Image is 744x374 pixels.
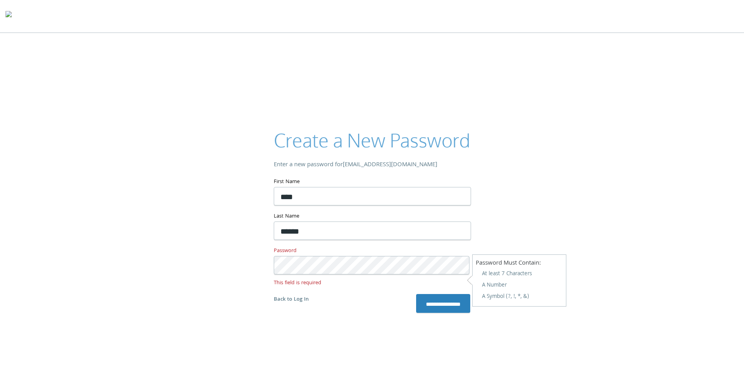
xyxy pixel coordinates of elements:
div: Enter a new password for [EMAIL_ADDRESS][DOMAIN_NAME] [274,160,470,171]
small: This field is required [274,278,470,289]
span: A Symbol (?, !, *, &) [476,292,563,303]
label: First Name [274,177,470,187]
label: Last Name [274,212,470,221]
div: Password Must Contain: [472,254,566,307]
a: Back to Log In [274,295,309,304]
img: todyl-logo-dark.svg [5,8,12,24]
span: A Number [476,280,563,292]
h2: Create a New Password [274,127,470,153]
label: Password [274,246,470,256]
span: At least 7 Characters [476,269,563,280]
